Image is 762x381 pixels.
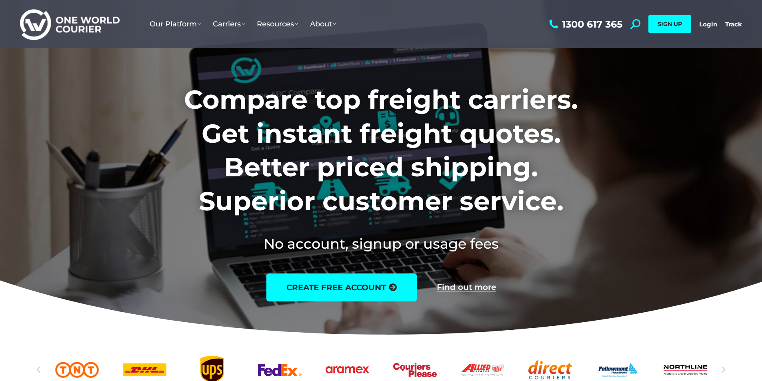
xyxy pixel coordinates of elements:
img: One World Courier [20,8,120,40]
a: create free account [266,273,417,301]
a: Login [699,20,717,28]
a: About [304,12,342,36]
a: Find out more [437,283,496,292]
h1: Compare top freight carriers. Get instant freight quotes. Better priced shipping. Superior custom... [131,83,631,218]
a: Resources [251,12,304,36]
span: Our Platform [150,20,201,28]
span: SIGN UP [658,20,682,28]
a: 1300 617 365 [547,19,622,29]
span: Carriers [213,20,245,28]
h2: No account, signup or usage fees [131,234,631,253]
a: Carriers [207,12,251,36]
a: Track [725,20,742,28]
span: Resources [257,20,298,28]
a: SIGN UP [648,15,691,33]
span: About [310,20,336,28]
a: Our Platform [144,12,207,36]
